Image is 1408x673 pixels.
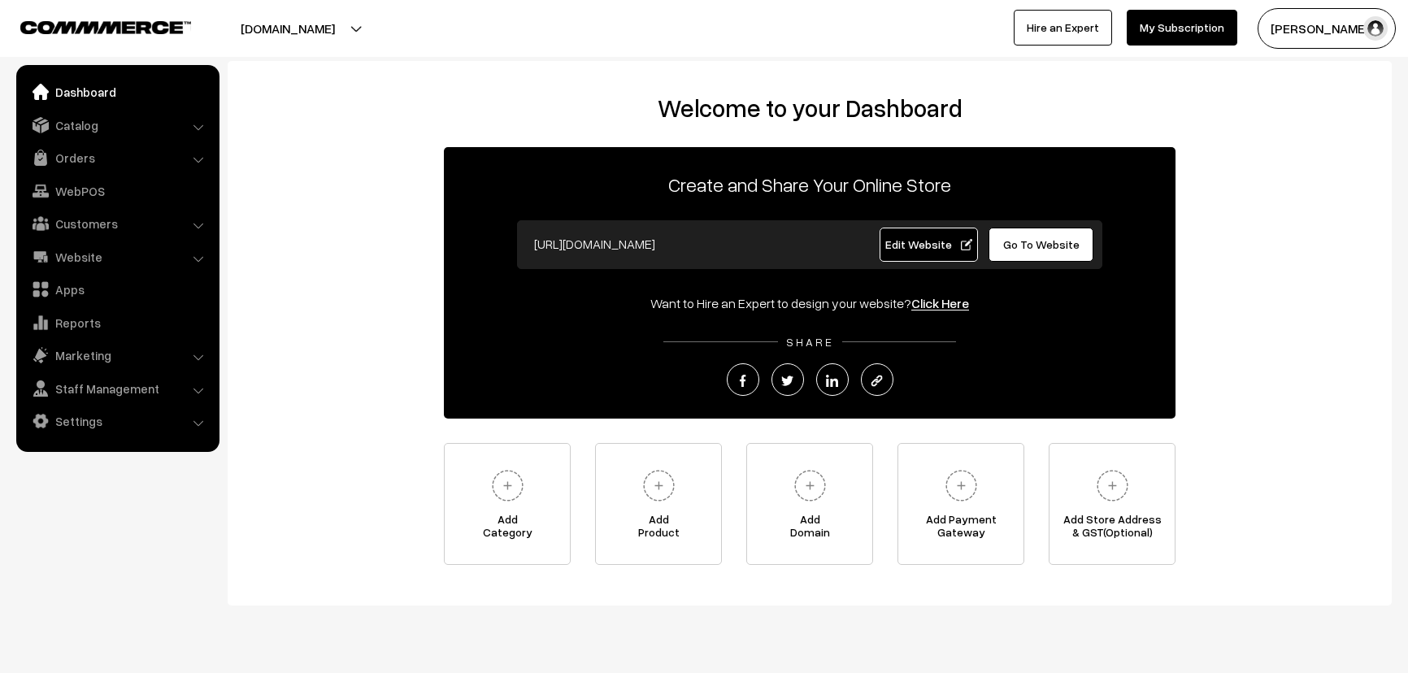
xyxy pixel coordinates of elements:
[880,228,979,262] a: Edit Website
[20,176,214,206] a: WebPOS
[595,443,722,565] a: AddProduct
[20,275,214,304] a: Apps
[445,513,570,545] span: Add Category
[596,513,721,545] span: Add Product
[1090,463,1135,508] img: plus.svg
[911,295,969,311] a: Click Here
[1127,10,1237,46] a: My Subscription
[1258,8,1396,49] button: [PERSON_NAME]
[444,293,1176,313] div: Want to Hire an Expert to design your website?
[1049,443,1176,565] a: Add Store Address& GST(Optional)
[788,463,832,508] img: plus.svg
[1049,513,1175,545] span: Add Store Address & GST(Optional)
[747,513,872,545] span: Add Domain
[897,443,1024,565] a: Add PaymentGateway
[637,463,681,508] img: plus.svg
[746,443,873,565] a: AddDomain
[1014,10,1112,46] a: Hire an Expert
[184,8,392,49] button: [DOMAIN_NAME]
[20,341,214,370] a: Marketing
[244,93,1375,123] h2: Welcome to your Dashboard
[989,228,1093,262] a: Go To Website
[20,406,214,436] a: Settings
[20,308,214,337] a: Reports
[939,463,984,508] img: plus.svg
[20,374,214,403] a: Staff Management
[20,143,214,172] a: Orders
[444,170,1176,199] p: Create and Share Your Online Store
[20,21,191,33] img: COMMMERCE
[885,237,972,251] span: Edit Website
[20,111,214,140] a: Catalog
[20,242,214,271] a: Website
[1003,237,1080,251] span: Go To Website
[20,77,214,106] a: Dashboard
[1363,16,1388,41] img: user
[485,463,530,508] img: plus.svg
[20,209,214,238] a: Customers
[778,335,842,349] span: SHARE
[898,513,1023,545] span: Add Payment Gateway
[444,443,571,565] a: AddCategory
[20,16,163,36] a: COMMMERCE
